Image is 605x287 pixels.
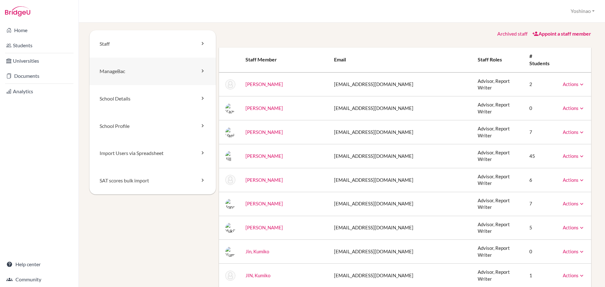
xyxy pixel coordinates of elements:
[1,39,77,52] a: Students
[245,225,283,230] a: [PERSON_NAME]
[1,55,77,67] a: Universities
[563,201,585,206] a: Actions
[240,48,329,72] th: Staff member
[89,167,216,194] a: SAT scores bulk import
[524,72,558,96] td: 2
[89,58,216,85] a: ManageBac
[563,153,585,159] a: Actions
[329,48,473,72] th: Email
[1,70,77,82] a: Documents
[329,120,473,144] td: [EMAIL_ADDRESS][DOMAIN_NAME]
[89,112,216,140] a: School Profile
[473,48,524,72] th: Staff roles
[524,144,558,168] td: 45
[329,192,473,216] td: [EMAIL_ADDRESS][DOMAIN_NAME]
[563,249,585,254] a: Actions
[329,72,473,96] td: [EMAIL_ADDRESS][DOMAIN_NAME]
[89,140,216,167] a: Import Users via Spreadsheet
[524,216,558,240] td: 5
[245,249,269,254] a: Jin, Kumiko
[524,48,558,72] th: # students
[225,175,235,185] img: Julius Dreyer
[225,223,235,233] img: Yukiko Haji
[473,96,524,120] td: Advisor, Report Writer
[524,168,558,192] td: 6
[89,30,216,58] a: Staff
[563,225,585,230] a: Actions
[245,129,283,135] a: [PERSON_NAME]
[473,216,524,240] td: Advisor, Report Writer
[245,105,283,111] a: [PERSON_NAME]
[329,168,473,192] td: [EMAIL_ADDRESS][DOMAIN_NAME]
[563,81,585,87] a: Actions
[329,240,473,264] td: [EMAIL_ADDRESS][DOMAIN_NAME]
[563,105,585,111] a: Actions
[568,5,597,17] button: Yoshinao
[473,168,524,192] td: Advisor, Report Writer
[524,192,558,216] td: 7
[225,127,235,137] img: Vanice Chuong
[563,129,585,135] a: Actions
[563,273,585,278] a: Actions
[473,144,524,168] td: Advisor, Report Writer
[1,85,77,98] a: Analytics
[329,144,473,168] td: [EMAIL_ADDRESS][DOMAIN_NAME]
[245,153,283,159] a: [PERSON_NAME]
[5,6,30,16] img: Bridge-U
[473,192,524,216] td: Advisor, Report Writer
[473,120,524,144] td: Advisor, Report Writer
[225,151,235,161] img: Jill Cohen
[89,85,216,112] a: School Details
[497,31,527,37] a: Archived staff
[563,177,585,183] a: Actions
[1,258,77,271] a: Help center
[225,247,235,257] img: Kumiko Jin
[473,72,524,96] td: Advisor, Report Writer
[329,216,473,240] td: [EMAIL_ADDRESS][DOMAIN_NAME]
[225,103,235,113] img: Kazumasa Aoki
[329,96,473,120] td: [EMAIL_ADDRESS][DOMAIN_NAME]
[245,201,283,206] a: [PERSON_NAME]
[245,273,270,278] a: JIN, Kumiko
[225,79,235,89] img: Kazumasa Aoki
[1,24,77,37] a: Home
[245,177,283,183] a: [PERSON_NAME]
[225,199,235,209] img: Jonathan Greathead
[524,96,558,120] td: 0
[1,273,77,286] a: Community
[532,31,591,37] a: Appoint a staff member
[524,240,558,264] td: 0
[524,120,558,144] td: 7
[245,81,283,87] a: [PERSON_NAME]
[225,271,235,281] img: Kumiko JIN
[473,240,524,264] td: Advisor, Report Writer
